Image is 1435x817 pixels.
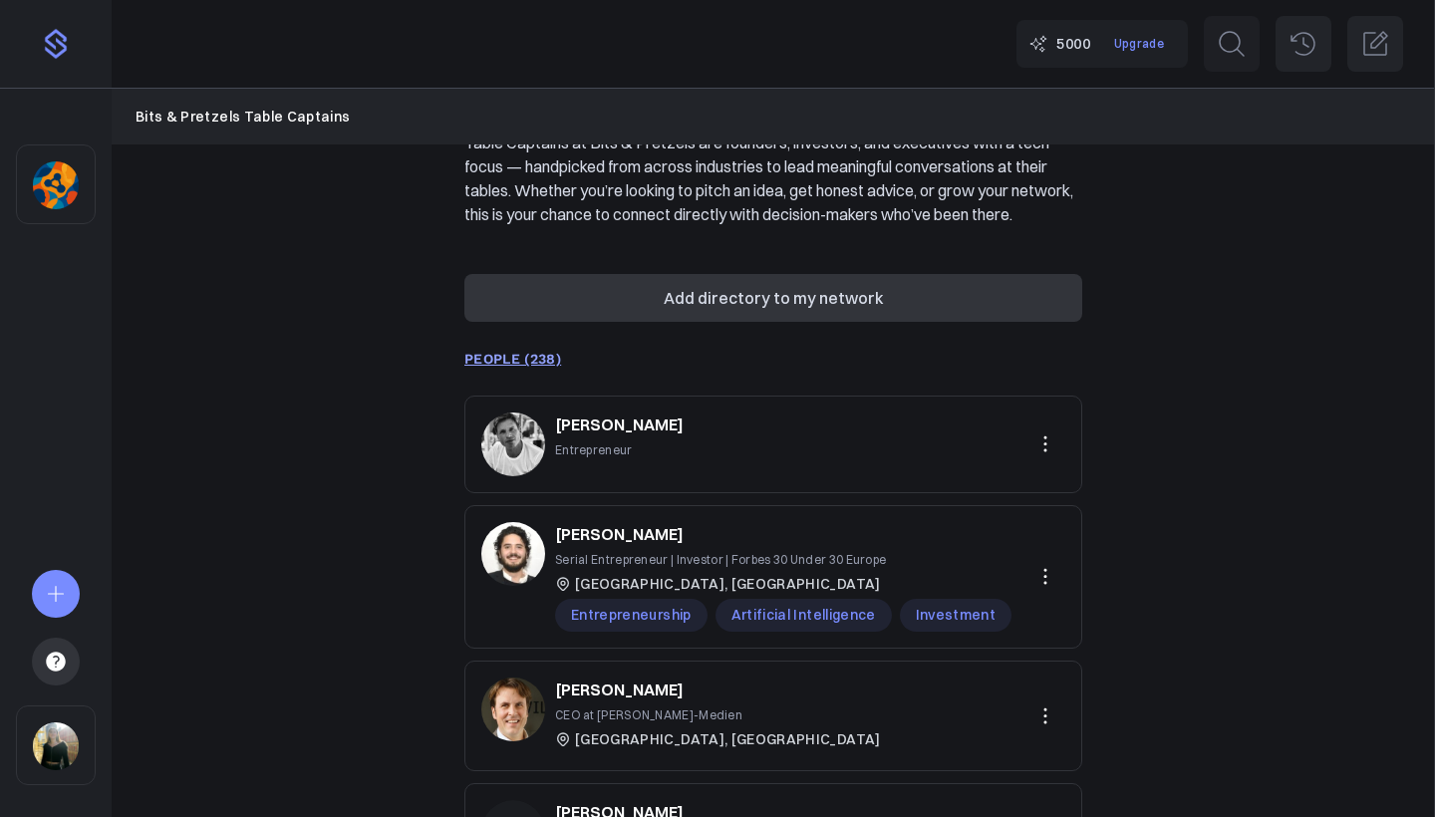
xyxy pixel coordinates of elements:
[575,573,881,595] span: [GEOGRAPHIC_DATA], [GEOGRAPHIC_DATA]
[481,522,545,586] img: e05fdfdca70fa0011c32e5a41a2f883565fbdcab.jpg
[1102,28,1176,59] a: Upgrade
[464,131,1082,226] p: Table Captains at Bits & Pretzels are founders, investors, and executives with a tech focus — han...
[555,678,684,701] a: [PERSON_NAME]
[555,550,1011,569] p: Serial Entrepreneur | Investor | Forbes 30 Under 30 Europe
[555,522,684,546] a: [PERSON_NAME]
[575,728,881,750] span: [GEOGRAPHIC_DATA], [GEOGRAPHIC_DATA]
[40,28,72,60] img: purple-logo-18f04229334c5639164ff563510a1dba46e1211543e89c7069427642f6c28bac.png
[464,274,1082,322] button: Add directory to my network
[136,106,351,128] a: Bits & Pretzels Table Captains
[555,412,684,436] a: [PERSON_NAME]
[555,599,708,631] span: Entrepreneurship
[1056,33,1089,55] span: 5000
[136,106,1411,128] nav: Breadcrumb
[555,440,684,459] p: Entrepreneur
[555,705,881,724] p: CEO at [PERSON_NAME]-Medien
[481,678,545,741] img: 3f97ad4a0fa0419950c773a7cb01cf7fa8c74bd6.jpg
[900,599,1012,631] span: Investment
[481,412,545,476] img: 181d44d3e9e93cea35ac9a8a949a3d6a360fcbab.jpg
[464,351,561,367] a: PEOPLE (238)
[33,722,79,770] img: 9087dde8e97611e4522607fbfddb7cbd61fe0f92.jpg
[716,599,892,631] span: Artificial Intelligence
[33,161,79,209] img: 6gff4iocxuy891buyeergockefh7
